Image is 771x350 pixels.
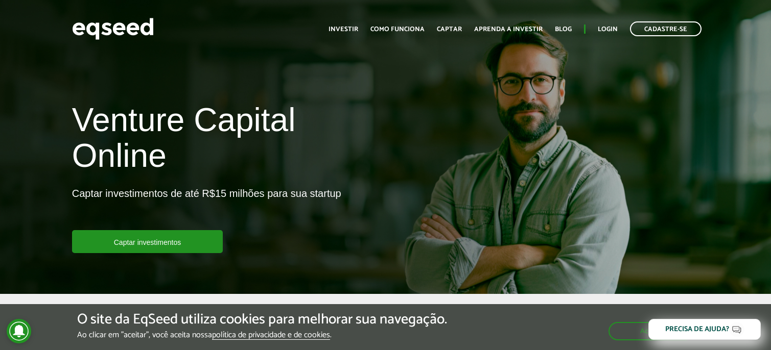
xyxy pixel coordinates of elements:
button: Aceitar [609,322,694,340]
h5: O site da EqSeed utiliza cookies para melhorar sua navegação. [77,312,447,328]
a: Como funciona [370,26,425,33]
a: Aprenda a investir [474,26,543,33]
a: Captar investimentos [72,230,223,253]
a: Blog [555,26,572,33]
img: EqSeed [72,15,154,42]
a: Login [598,26,618,33]
a: Captar [437,26,462,33]
h1: Venture Capital Online [72,102,378,179]
p: Captar investimentos de até R$15 milhões para sua startup [72,187,341,230]
p: Ao clicar em "aceitar", você aceita nossa . [77,330,447,340]
a: Cadastre-se [630,21,702,36]
a: Investir [329,26,358,33]
a: política de privacidade e de cookies [212,331,330,340]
